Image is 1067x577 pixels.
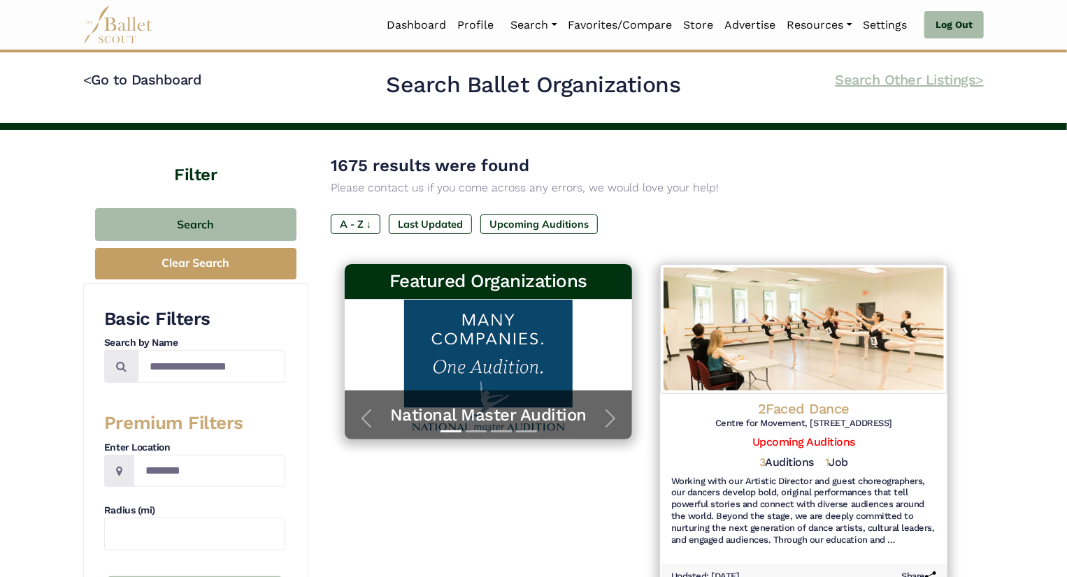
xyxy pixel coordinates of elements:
img: Logo [660,264,947,394]
a: Dashboard [382,10,452,40]
h2: Search Ballet Organizations [386,71,680,100]
h4: Search by Name [104,336,285,350]
span: 3 [759,455,766,469]
label: Last Updated [389,214,472,234]
button: Slide 2 [466,423,487,439]
label: Upcoming Auditions [480,214,598,234]
h4: Radius (mi) [104,504,285,518]
a: Favorites/Compare [563,10,678,40]
button: Slide 4 [516,423,537,439]
a: Upcoming Auditions [752,435,855,448]
input: Search by names... [138,350,285,383]
button: Slide 3 [491,423,512,439]
span: 1675 results were found [331,156,529,175]
h3: Featured Organizations [356,270,621,293]
h3: Basic Filters [104,307,285,331]
a: Settings [858,10,913,40]
code: < [83,71,92,88]
h6: Working with our Artistic Director and guest choreographers, our dancers develop bold, original p... [671,476,936,546]
h4: 2Faced Dance [671,400,936,418]
a: Log Out [924,11,984,39]
h5: Auditions [759,455,814,470]
a: Search [506,10,563,40]
code: > [975,71,984,88]
a: Advertise [719,10,782,40]
span: 1 [825,455,829,469]
input: Location [134,455,285,488]
a: Resources [782,10,858,40]
p: Please contact us if you come across any errors, we would love your help! [331,179,961,197]
h6: Centre for Movement, [STREET_ADDRESS] [671,418,936,430]
h4: Enter Location [104,441,285,455]
a: Profile [452,10,500,40]
a: National Master Audition [359,404,618,426]
h4: Filter [83,130,308,187]
h5: Job [825,455,848,470]
a: Search Other Listings> [836,71,984,88]
button: Slide 1 [441,423,461,439]
a: Store [678,10,719,40]
button: Search [95,208,296,241]
h3: Premium Filters [104,411,285,435]
a: <Go to Dashboard [83,71,201,88]
label: A - Z ↓ [331,214,380,234]
button: Clear Search [95,248,296,279]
